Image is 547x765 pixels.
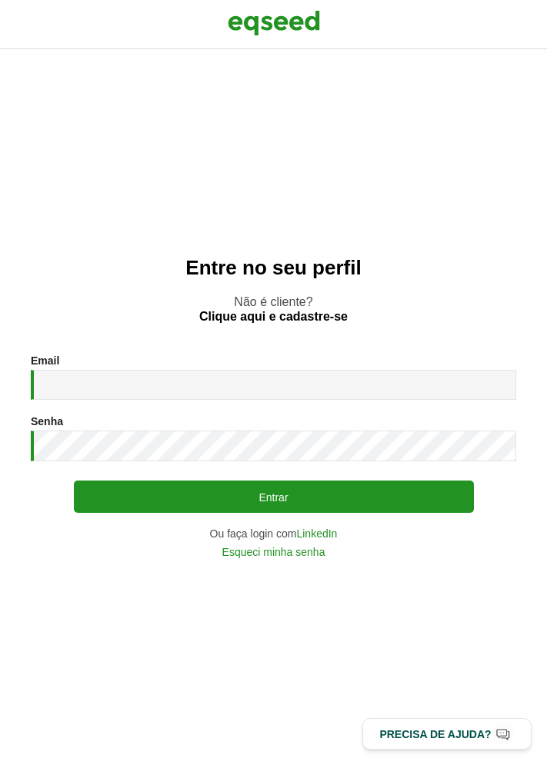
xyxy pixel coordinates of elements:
h2: Entre no seu perfil [31,257,516,279]
label: Email [31,355,59,366]
a: LinkedIn [296,528,337,539]
label: Senha [31,416,63,427]
img: EqSeed Logo [228,8,320,38]
p: Não é cliente? [31,294,516,324]
a: Esqueci minha senha [222,547,325,557]
div: Ou faça login com [31,528,516,539]
a: Clique aqui e cadastre-se [199,311,348,323]
button: Entrar [74,481,474,513]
